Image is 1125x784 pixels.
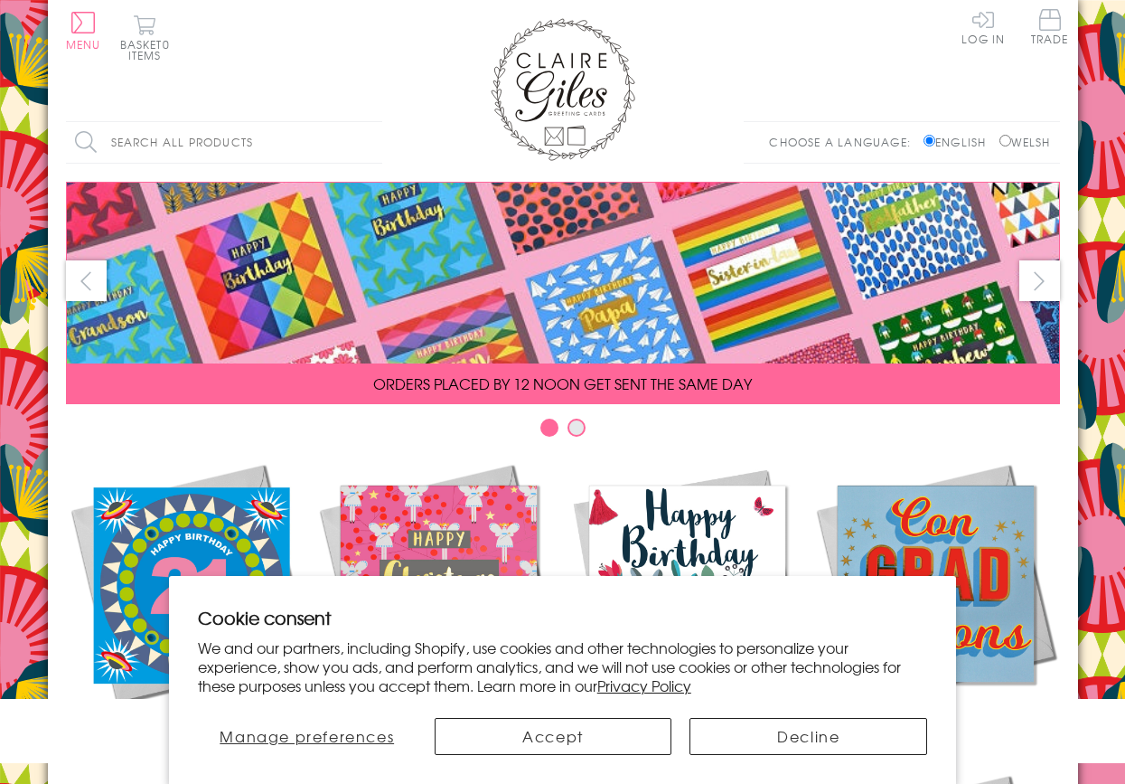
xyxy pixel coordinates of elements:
span: 0 items [128,36,170,63]
input: English [923,135,935,146]
button: Carousel Page 2 [567,419,586,437]
a: Log In [961,9,1005,44]
label: English [923,134,995,150]
a: Christmas [314,459,563,743]
p: We and our partners, including Shopify, use cookies and other technologies to personalize your ex... [198,638,928,694]
button: Menu [66,12,101,50]
div: Carousel Pagination [66,418,1060,446]
button: Basket0 items [120,14,170,61]
button: Carousel Page 1 (Current Slide) [540,419,558,437]
img: Claire Giles Greetings Cards [491,18,635,161]
a: Privacy Policy [597,675,691,696]
span: Manage preferences [220,725,394,747]
button: prev [66,260,107,301]
button: Decline [689,718,927,755]
button: Accept [435,718,672,755]
span: Menu [66,36,101,52]
a: New Releases [66,459,314,743]
h2: Cookie consent [198,605,928,630]
a: Academic [811,459,1060,743]
input: Search [364,122,382,163]
span: Trade [1031,9,1069,44]
button: next [1019,260,1060,301]
label: Welsh [999,134,1051,150]
input: Welsh [999,135,1011,146]
a: Birthdays [563,459,811,743]
input: Search all products [66,122,382,163]
span: ORDERS PLACED BY 12 NOON GET SENT THE SAME DAY [373,373,752,394]
a: Trade [1031,9,1069,48]
p: Choose a language: [769,134,920,150]
button: Manage preferences [198,718,417,755]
